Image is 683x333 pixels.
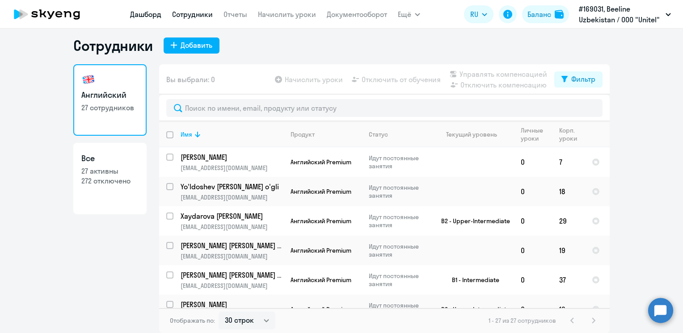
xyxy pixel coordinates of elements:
[369,130,388,138] div: Статус
[181,270,283,280] a: [PERSON_NAME] [PERSON_NAME] o'g'li
[130,10,161,19] a: Дашборд
[181,130,283,138] div: Имя
[369,130,430,138] div: Статус
[73,143,147,214] a: Все27 активны272 отключено
[514,295,552,324] td: 0
[522,5,569,23] button: Балансbalance
[181,270,282,280] p: [PERSON_NAME] [PERSON_NAME] o'g'li
[552,236,585,265] td: 19
[521,126,552,142] div: Личные уроки
[81,72,96,87] img: english
[164,37,219,54] button: Добавить
[514,206,552,236] td: 0
[181,211,282,221] p: Xaydarova [PERSON_NAME]
[430,265,514,295] td: B1 - Intermediate
[291,246,351,254] span: Английский Premium
[446,130,497,138] div: Текущий уровень
[369,154,430,170] p: Идут постоянные занятия
[223,10,247,19] a: Отчеты
[398,9,411,20] span: Ещё
[552,206,585,236] td: 29
[571,74,595,84] div: Фильтр
[521,126,546,142] div: Личные уроки
[552,177,585,206] td: 18
[181,241,282,250] p: [PERSON_NAME] [PERSON_NAME] o'g'li
[369,301,430,317] p: Идут постоянные занятия
[81,103,139,112] p: 27 сотрудников
[559,126,584,142] div: Корп. уроки
[514,177,552,206] td: 0
[181,152,282,162] p: [PERSON_NAME]
[470,9,478,20] span: RU
[181,182,283,191] a: Yo'ldoshev [PERSON_NAME] o'gli
[369,183,430,200] p: Идут постоянные занятия
[73,37,153,54] h1: Сотрудники
[181,193,283,201] p: [EMAIL_ADDRESS][DOMAIN_NAME]
[291,217,351,225] span: Английский Premium
[369,272,430,288] p: Идут постоянные занятия
[489,316,556,325] span: 1 - 27 из 27 сотрудников
[514,265,552,295] td: 0
[579,4,662,25] p: #169031, Beeline Uzbekistan / ООО "Unitel"
[181,152,283,162] a: [PERSON_NAME]
[166,74,215,85] span: Вы выбрали: 0
[398,5,420,23] button: Ещё
[181,211,283,221] a: Xaydarova [PERSON_NAME]
[181,300,282,309] p: [PERSON_NAME]
[181,241,283,250] a: [PERSON_NAME] [PERSON_NAME] o'g'li
[291,187,351,196] span: Английский Premium
[291,130,361,138] div: Продукт
[555,10,564,19] img: balance
[81,89,139,101] h3: Английский
[430,206,514,236] td: B2 - Upper-Intermediate
[559,126,578,142] div: Корп. уроки
[327,10,387,19] a: Документооборот
[514,147,552,177] td: 0
[81,176,139,186] p: 272 отключено
[170,316,215,325] span: Отображать по:
[514,236,552,265] td: 0
[574,4,675,25] button: #169031, Beeline Uzbekistan / ООО "Unitel"
[166,99,603,117] input: Поиск по имени, email, продукту или статусу
[291,305,351,313] span: Английский Premium
[181,300,283,309] a: [PERSON_NAME]
[258,10,316,19] a: Начислить уроки
[369,242,430,258] p: Идут постоянные занятия
[552,147,585,177] td: 7
[81,166,139,176] p: 27 активны
[291,158,351,166] span: Английский Premium
[552,295,585,324] td: 19
[81,153,139,164] h3: Все
[181,223,283,231] p: [EMAIL_ADDRESS][DOMAIN_NAME]
[172,10,213,19] a: Сотрудники
[291,130,315,138] div: Продукт
[430,295,514,324] td: B2 - Upper-Intermediate
[181,164,283,172] p: [EMAIL_ADDRESS][DOMAIN_NAME]
[527,9,551,20] div: Баланс
[554,71,603,87] button: Фильтр
[181,130,192,138] div: Имя
[73,64,147,136] a: Английский27 сотрудников
[438,130,513,138] div: Текущий уровень
[181,182,282,191] p: Yo'ldoshev [PERSON_NAME] o'gli
[291,276,351,284] span: Английский Premium
[552,265,585,295] td: 37
[181,40,212,50] div: Добавить
[369,213,430,229] p: Идут постоянные занятия
[464,5,493,23] button: RU
[181,282,283,290] p: [EMAIL_ADDRESS][DOMAIN_NAME]
[181,252,283,260] p: [EMAIL_ADDRESS][DOMAIN_NAME]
